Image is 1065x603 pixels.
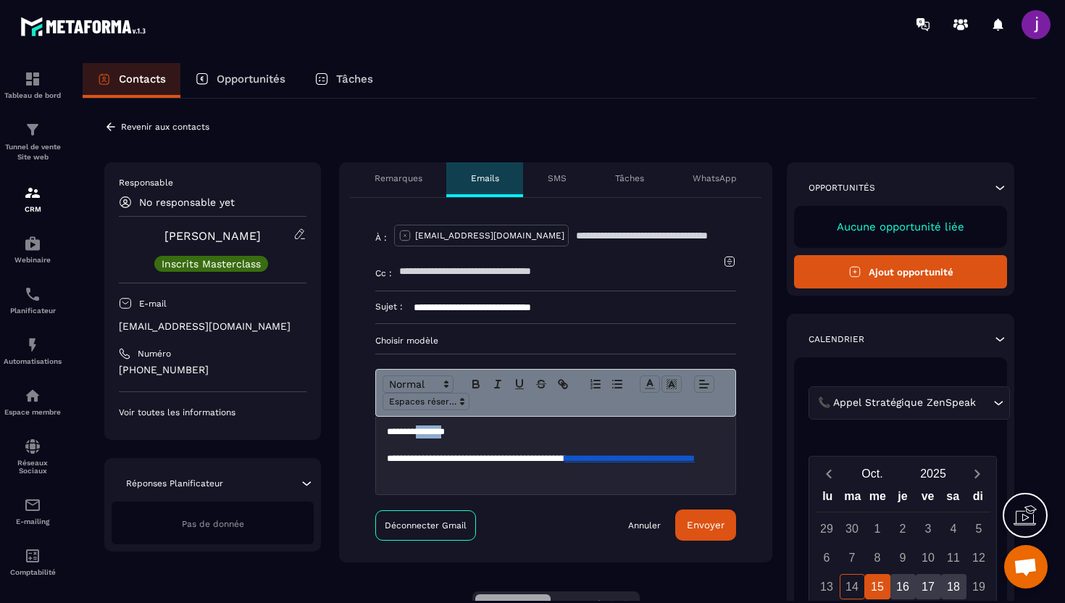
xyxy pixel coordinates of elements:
[24,184,41,201] img: formation
[815,486,840,512] div: lu
[840,516,865,541] div: 30
[4,110,62,173] a: formationformationTunnel de vente Site web
[4,376,62,427] a: automationsautomationsEspace membre
[4,59,62,110] a: formationformationTableau de bord
[182,519,244,529] span: Pas de donnée
[865,486,890,512] div: me
[4,307,62,315] p: Planificateur
[415,230,564,241] p: [EMAIL_ADDRESS][DOMAIN_NAME]
[119,407,306,418] p: Voir toutes les informations
[842,461,903,486] button: Open months overlay
[865,516,890,541] div: 1
[814,574,840,599] div: 13
[809,220,993,233] p: Aucune opportunité liée
[815,464,842,483] button: Previous month
[24,286,41,303] img: scheduler
[119,177,306,188] p: Responsable
[4,427,62,486] a: social-networksocial-networkRéseaux Sociaux
[119,363,306,377] p: [PHONE_NUMBER]
[139,196,235,208] p: No responsable yet
[375,301,403,312] p: Sujet :
[809,386,1010,420] div: Search for option
[1004,545,1048,589] div: Ouvrir le chat
[916,545,941,570] div: 10
[966,574,992,599] div: 19
[814,395,979,411] span: 📞 Appel Stratégique ZenSpeak
[300,63,388,98] a: Tâches
[966,516,992,541] div: 5
[693,172,737,184] p: WhatsApp
[915,486,940,512] div: ve
[814,516,840,541] div: 29
[965,486,990,512] div: di
[916,516,941,541] div: 3
[126,478,223,489] p: Réponses Planificateur
[940,486,966,512] div: sa
[375,267,392,279] p: Cc :
[119,72,166,86] p: Contacts
[890,516,916,541] div: 2
[941,545,966,570] div: 11
[809,333,864,345] p: Calendrier
[4,408,62,416] p: Espace membre
[24,235,41,252] img: automations
[794,255,1007,288] button: Ajout opportunité
[83,63,180,98] a: Contacts
[903,461,964,486] button: Open years overlay
[24,121,41,138] img: formation
[890,545,916,570] div: 9
[964,464,990,483] button: Next month
[809,182,875,194] p: Opportunités
[814,545,840,570] div: 6
[4,224,62,275] a: automationsautomationsWebinaire
[119,320,306,333] p: [EMAIL_ADDRESS][DOMAIN_NAME]
[4,459,62,475] p: Réseaux Sociaux
[865,574,890,599] div: 15
[217,72,285,86] p: Opportunités
[628,520,661,531] a: Annuler
[24,547,41,565] img: accountant
[180,63,300,98] a: Opportunités
[24,496,41,514] img: email
[4,275,62,325] a: schedulerschedulerPlanificateur
[966,545,992,570] div: 12
[24,387,41,404] img: automations
[916,574,941,599] div: 17
[375,172,422,184] p: Remarques
[139,298,167,309] p: E-mail
[24,336,41,354] img: automations
[4,568,62,576] p: Comptabilité
[4,536,62,587] a: accountantaccountantComptabilité
[24,70,41,88] img: formation
[336,72,373,86] p: Tâches
[375,335,736,346] p: Choisir modèle
[615,172,644,184] p: Tâches
[121,122,209,132] p: Revenir aux contacts
[375,510,476,541] a: Déconnecter Gmail
[4,486,62,536] a: emailemailE-mailing
[548,172,567,184] p: SMS
[4,205,62,213] p: CRM
[471,172,499,184] p: Emails
[375,232,387,244] p: À :
[890,486,916,512] div: je
[4,357,62,365] p: Automatisations
[138,348,171,359] p: Numéro
[890,574,916,599] div: 16
[4,325,62,376] a: automationsautomationsAutomatisations
[675,510,736,541] button: Envoyer
[4,256,62,264] p: Webinaire
[164,229,261,243] a: [PERSON_NAME]
[840,574,865,599] div: 14
[4,91,62,99] p: Tableau de bord
[979,395,990,411] input: Search for option
[941,574,966,599] div: 18
[162,259,261,269] p: Inscrits Masterclass
[865,545,890,570] div: 8
[840,486,866,512] div: ma
[941,516,966,541] div: 4
[4,142,62,162] p: Tunnel de vente Site web
[4,517,62,525] p: E-mailing
[840,545,865,570] div: 7
[24,438,41,455] img: social-network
